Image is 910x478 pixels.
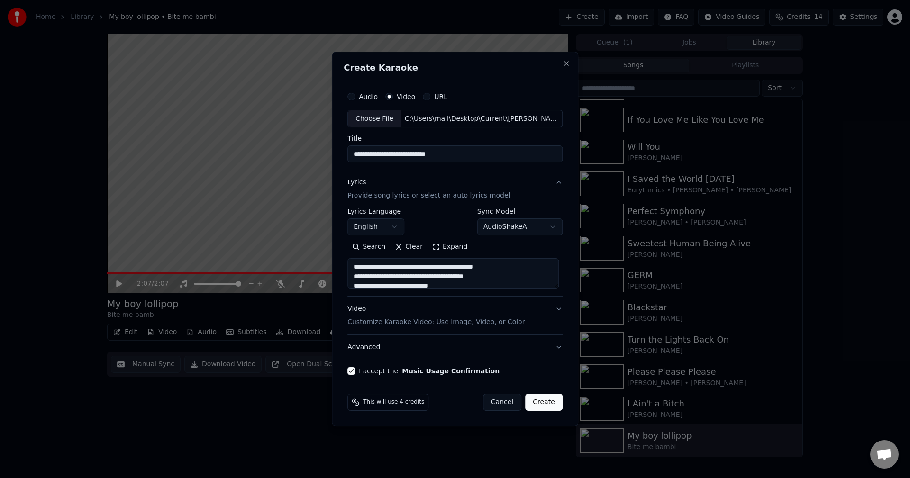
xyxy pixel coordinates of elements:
[477,208,563,215] label: Sync Model
[348,110,401,127] div: Choose File
[525,394,563,411] button: Create
[347,208,563,297] div: LyricsProvide song lyrics or select an auto lyrics model
[347,171,563,208] button: LyricsProvide song lyrics or select an auto lyrics model
[347,178,366,188] div: Lyrics
[363,398,424,406] span: This will use 4 credits
[347,240,390,255] button: Search
[347,297,563,335] button: VideoCustomize Karaoke Video: Use Image, Video, or Color
[483,394,521,411] button: Cancel
[344,63,566,72] h2: Create Karaoke
[347,317,525,327] p: Customize Karaoke Video: Use Image, Video, or Color
[347,305,525,327] div: Video
[347,335,563,360] button: Advanced
[397,93,415,100] label: Video
[359,93,378,100] label: Audio
[347,135,563,142] label: Title
[402,368,500,374] button: I accept the
[390,240,428,255] button: Clear
[401,114,562,124] div: C:\Users\mail\Desktop\Current\[PERSON_NAME]- Chardonnay [1].MP4
[434,93,447,100] label: URL
[359,368,500,374] label: I accept the
[428,240,472,255] button: Expand
[347,191,510,201] p: Provide song lyrics or select an auto lyrics model
[347,208,404,215] label: Lyrics Language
